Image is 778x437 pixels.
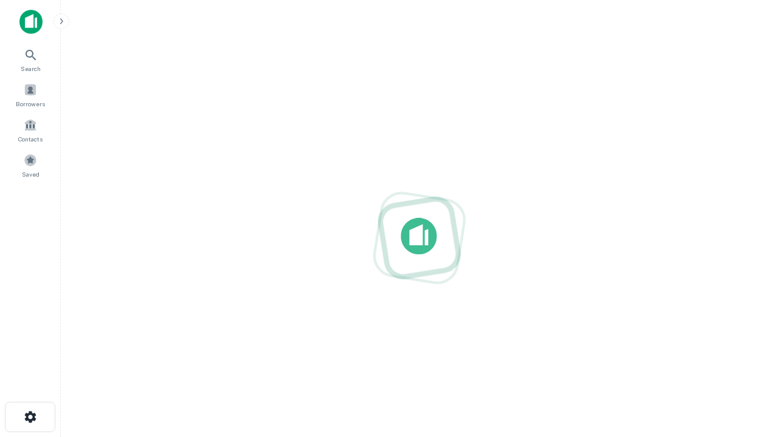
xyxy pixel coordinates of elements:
iframe: Chat Widget [717,301,778,359]
a: Saved [4,149,57,181]
img: capitalize-icon.png [19,10,43,34]
span: Contacts [18,134,43,144]
a: Search [4,43,57,76]
span: Saved [22,169,40,179]
span: Borrowers [16,99,45,109]
span: Search [21,64,41,73]
a: Contacts [4,113,57,146]
a: Borrowers [4,78,57,111]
